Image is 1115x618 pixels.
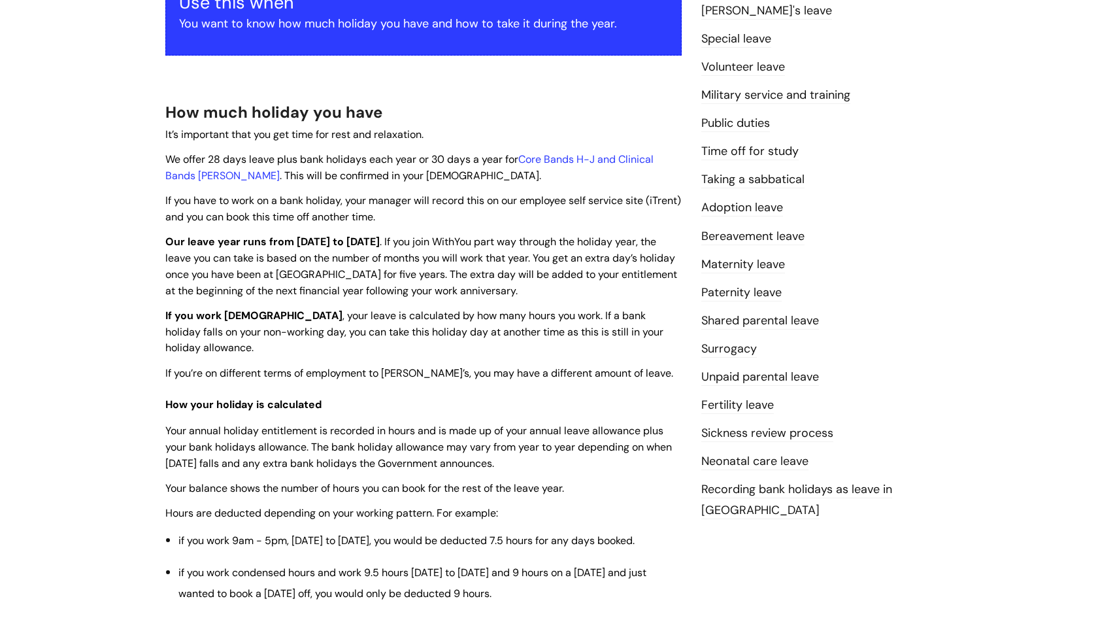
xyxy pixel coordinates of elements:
a: Surrogacy [701,341,757,358]
span: Hours are deducted depending on your working pattern. For example: [165,506,498,520]
a: Unpaid parental leave [701,369,819,386]
a: Public duties [701,115,770,132]
a: Adoption leave [701,199,783,216]
a: Maternity leave [701,256,785,273]
strong: Our leave year runs from [DATE] to [DATE] [165,235,380,249]
p: You want to know how much holiday you have and how to take it during the year. [179,13,668,34]
span: How much holiday you have [165,102,382,122]
a: Neonatal care leave [701,453,808,470]
span: How your holiday is calculated [165,398,322,411]
span: Your annual holiday entitlement is recorded in hours and is made up of your annual leave allowanc... [165,424,672,470]
span: It’s important that you get time for rest and relaxation. [165,128,424,141]
span: , your leave is calculated by how many hours you work. If a bank holiday falls on your non-workin... [165,309,663,355]
a: Fertility leave [701,397,774,414]
a: Taking a sabbatical [701,171,805,188]
a: Sickness review process [701,425,833,442]
a: Core Bands H-J and Clinical Bands [PERSON_NAME] [165,152,654,182]
span: If you’re on different terms of employment to [PERSON_NAME]’s, you may have a different amount of... [165,366,673,380]
a: Paternity leave [701,284,782,301]
span: if you work 9am - 5pm, [DATE] to [DATE], you would be deducted 7.5 hours for any days booked. [178,534,635,547]
a: Volunteer leave [701,59,785,76]
a: Military service and training [701,87,850,104]
a: Shared parental leave [701,313,819,330]
span: if you work condensed hours and work 9.5 hours [DATE] to [DATE] and 9 hours on a [DATE] and just ... [178,566,646,600]
span: Your balance shows the number of hours you can book for the rest of the leave year. [165,481,564,495]
strong: If you work [DEMOGRAPHIC_DATA] [165,309,342,322]
span: If you have to work on a bank holiday, your manager will record this on our employee self service... [165,194,681,224]
a: Special leave [701,31,771,48]
a: [PERSON_NAME]'s leave [701,3,832,20]
a: Time off for study [701,143,799,160]
span: We offer 28 days leave plus bank holidays each year or 30 days a year for . This will be confirme... [165,152,654,182]
a: Bereavement leave [701,228,805,245]
a: Recording bank holidays as leave in [GEOGRAPHIC_DATA] [701,481,892,519]
span: . If you join WithYou part way through the holiday year, the leave you can take is based on the n... [165,235,677,297]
